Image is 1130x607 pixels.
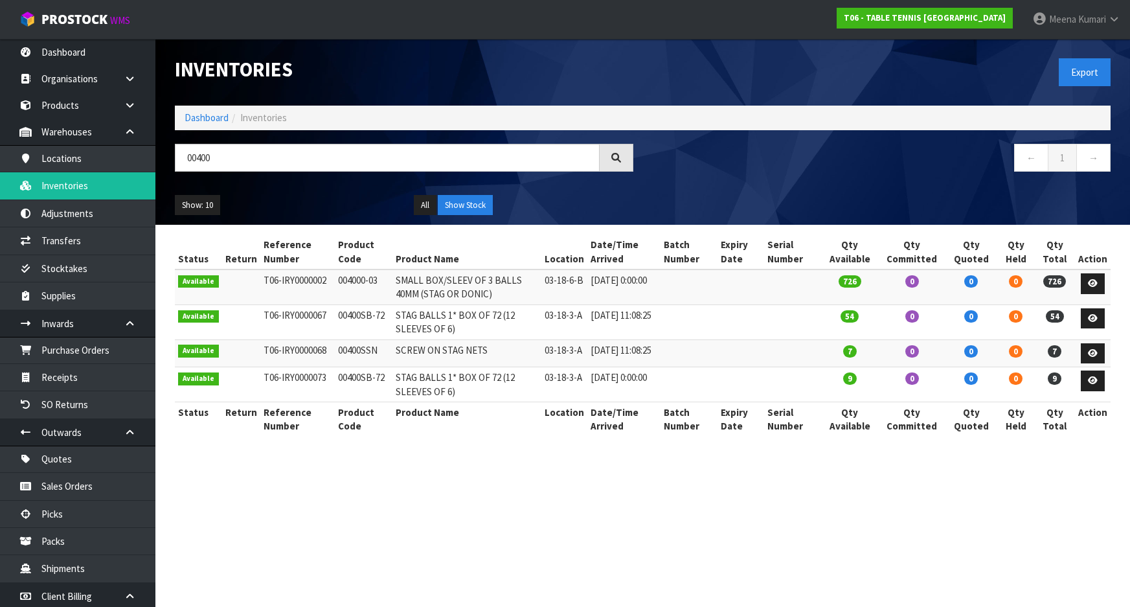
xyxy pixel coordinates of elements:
[587,269,661,304] td: [DATE] 0:00:00
[541,304,587,339] td: 03-18-3-A
[587,235,661,269] th: Date/Time Arrived
[335,269,392,304] td: 004000-03
[175,58,633,80] h1: Inventories
[587,402,661,437] th: Date/Time Arrived
[905,275,919,288] span: 0
[843,372,857,385] span: 9
[222,235,260,269] th: Return
[964,275,978,288] span: 0
[392,339,541,367] td: SCREW ON STAG NETS
[335,304,392,339] td: 00400SB-72
[841,310,859,323] span: 54
[175,144,600,172] input: Search inventories
[178,275,219,288] span: Available
[335,367,392,402] td: 00400SB-72
[661,402,718,437] th: Batch Number
[997,402,1035,437] th: Qty Held
[587,304,661,339] td: [DATE] 11:08:25
[1046,310,1064,323] span: 54
[905,345,919,358] span: 0
[821,402,879,437] th: Qty Available
[335,339,392,367] td: 00400SSN
[335,402,392,437] th: Product Code
[392,367,541,402] td: STAG BALLS 1* BOX OF 72 (12 SLEEVES OF 6)
[260,269,335,304] td: T06-IRY0000002
[414,195,436,216] button: All
[175,235,222,269] th: Status
[541,402,587,437] th: Location
[260,402,335,437] th: Reference Number
[438,195,493,216] button: Show Stock
[175,402,222,437] th: Status
[392,402,541,437] th: Product Name
[1009,345,1023,358] span: 0
[945,235,997,269] th: Qty Quoted
[1078,13,1106,25] span: Kumari
[41,11,107,28] span: ProStock
[240,111,287,124] span: Inventories
[1075,235,1111,269] th: Action
[905,310,919,323] span: 0
[541,269,587,304] td: 03-18-6-B
[964,372,978,385] span: 0
[19,11,36,27] img: cube-alt.png
[185,111,229,124] a: Dashboard
[175,195,220,216] button: Show: 10
[653,144,1111,176] nav: Page navigation
[1076,144,1111,172] a: →
[821,235,879,269] th: Qty Available
[260,339,335,367] td: T06-IRY0000068
[1009,310,1023,323] span: 0
[178,372,219,385] span: Available
[1009,372,1023,385] span: 0
[764,402,821,437] th: Serial Number
[1043,275,1066,288] span: 726
[260,367,335,402] td: T06-IRY0000073
[110,14,130,27] small: WMS
[1014,144,1048,172] a: ←
[260,235,335,269] th: Reference Number
[1075,402,1111,437] th: Action
[661,235,718,269] th: Batch Number
[392,235,541,269] th: Product Name
[964,310,978,323] span: 0
[844,12,1006,23] strong: T06 - TABLE TENNIS [GEOGRAPHIC_DATA]
[541,339,587,367] td: 03-18-3-A
[1048,372,1061,385] span: 9
[392,304,541,339] td: STAG BALLS 1* BOX OF 72 (12 SLEEVES OF 6)
[541,235,587,269] th: Location
[839,275,861,288] span: 726
[260,304,335,339] td: T06-IRY0000067
[997,235,1035,269] th: Qty Held
[222,402,260,437] th: Return
[764,235,821,269] th: Serial Number
[335,235,392,269] th: Product Code
[392,269,541,304] td: SMALL BOX/SLEEV OF 3 BALLS 40MM (STAG OR DONIC)
[178,310,219,323] span: Available
[541,367,587,402] td: 03-18-3-A
[945,402,997,437] th: Qty Quoted
[843,345,857,358] span: 7
[1048,144,1077,172] a: 1
[879,235,946,269] th: Qty Committed
[1059,58,1111,86] button: Export
[1034,235,1075,269] th: Qty Total
[1009,275,1023,288] span: 0
[905,372,919,385] span: 0
[964,345,978,358] span: 0
[178,345,219,358] span: Available
[837,8,1013,29] a: T06 - TABLE TENNIS [GEOGRAPHIC_DATA]
[718,235,764,269] th: Expiry Date
[587,367,661,402] td: [DATE] 0:00:00
[1049,13,1076,25] span: Meena
[879,402,946,437] th: Qty Committed
[587,339,661,367] td: [DATE] 11:08:25
[1048,345,1061,358] span: 7
[718,402,764,437] th: Expiry Date
[1034,402,1075,437] th: Qty Total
